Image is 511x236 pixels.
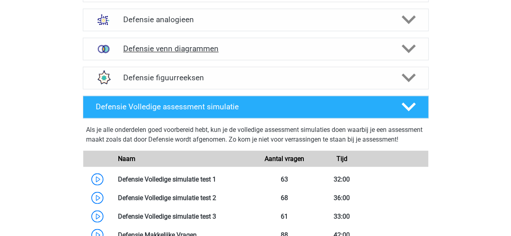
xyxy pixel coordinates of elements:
h4: Defensie analogieen [123,15,388,24]
div: Als je alle onderdelen goed voorbereid hebt, kun je de volledige assessment simulaties doen waarb... [86,125,425,147]
img: figuurreeksen [93,67,114,88]
a: venn diagrammen Defensie venn diagrammen [80,38,432,60]
h4: Defensie venn diagrammen [123,44,388,53]
img: venn diagrammen [93,38,114,59]
a: Defensie Volledige assessment simulatie [80,96,432,118]
div: Defensie Volledige simulatie test 3 [112,211,256,221]
div: Aantal vragen [255,154,313,163]
a: figuurreeksen Defensie figuurreeksen [80,67,432,89]
div: Defensie Volledige simulatie test 1 [112,174,256,184]
div: Defensie Volledige simulatie test 2 [112,193,256,203]
h4: Defensie figuurreeksen [123,73,388,82]
a: analogieen Defensie analogieen [80,8,432,31]
div: Tijd [313,154,370,163]
div: Naam [112,154,256,163]
img: analogieen [93,9,114,30]
h4: Defensie Volledige assessment simulatie [96,102,388,111]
